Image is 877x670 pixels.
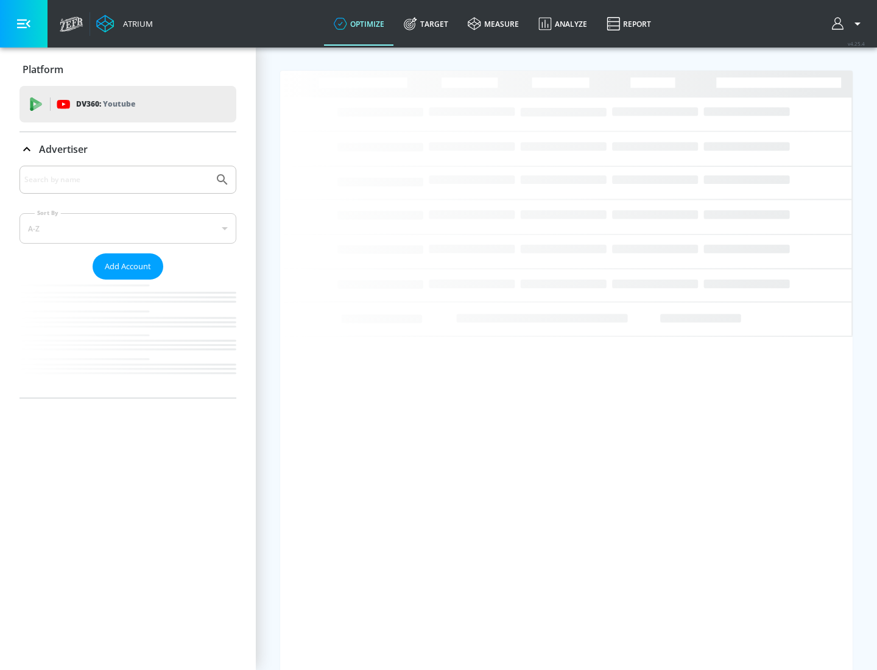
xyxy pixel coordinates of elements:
a: Target [394,2,458,46]
div: Atrium [118,18,153,29]
span: Add Account [105,259,151,273]
div: Platform [19,52,236,86]
div: Advertiser [19,132,236,166]
a: optimize [324,2,394,46]
span: v 4.25.4 [848,40,865,47]
button: Add Account [93,253,163,280]
nav: list of Advertiser [19,280,236,398]
a: Report [597,2,661,46]
div: A-Z [19,213,236,244]
input: Search by name [24,172,209,188]
div: Advertiser [19,166,236,398]
div: DV360: Youtube [19,86,236,122]
p: Advertiser [39,143,88,156]
a: measure [458,2,529,46]
a: Atrium [96,15,153,33]
p: DV360: [76,97,135,111]
p: Youtube [103,97,135,110]
label: Sort By [35,209,61,217]
a: Analyze [529,2,597,46]
p: Platform [23,63,63,76]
